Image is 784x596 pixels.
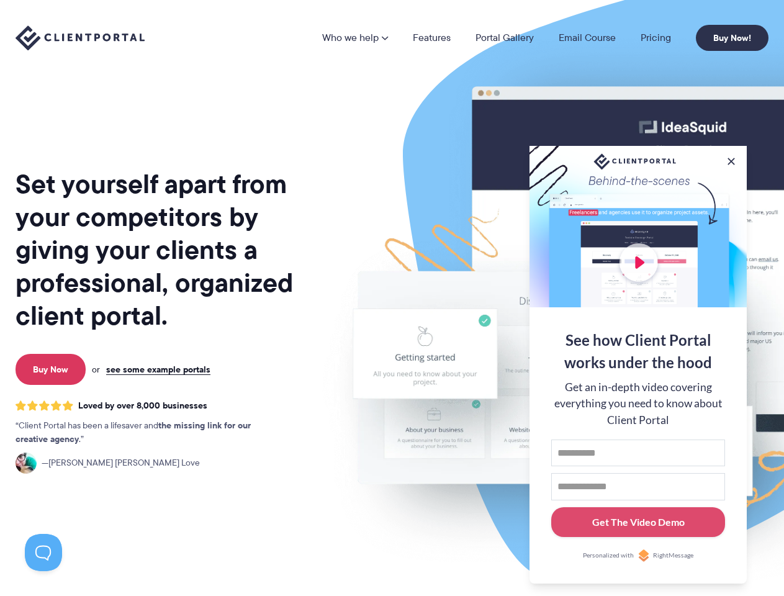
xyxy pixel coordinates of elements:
img: Personalized with RightMessage [638,549,650,562]
div: See how Client Portal works under the hood [551,329,725,374]
span: Loved by over 8,000 businesses [78,400,207,411]
button: Get The Video Demo [551,507,725,538]
span: or [92,364,100,375]
span: Personalized with [583,551,634,561]
div: Get an in-depth video covering everything you need to know about Client Portal [551,379,725,428]
a: Pricing [641,33,671,43]
a: Buy Now! [696,25,768,51]
a: Portal Gallery [475,33,534,43]
a: Features [413,33,451,43]
strong: the missing link for our creative agency [16,418,251,446]
span: [PERSON_NAME] [PERSON_NAME] Love [42,456,200,470]
a: see some example portals [106,364,210,375]
div: Get The Video Demo [592,515,685,530]
span: RightMessage [653,551,693,561]
a: Email Course [559,33,616,43]
p: Client Portal has been a lifesaver and . [16,419,276,446]
a: Personalized withRightMessage [551,549,725,562]
iframe: Toggle Customer Support [25,534,62,571]
a: Who we help [322,33,388,43]
a: Buy Now [16,354,86,385]
h1: Set yourself apart from your competitors by giving your clients a professional, organized client ... [16,168,317,332]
